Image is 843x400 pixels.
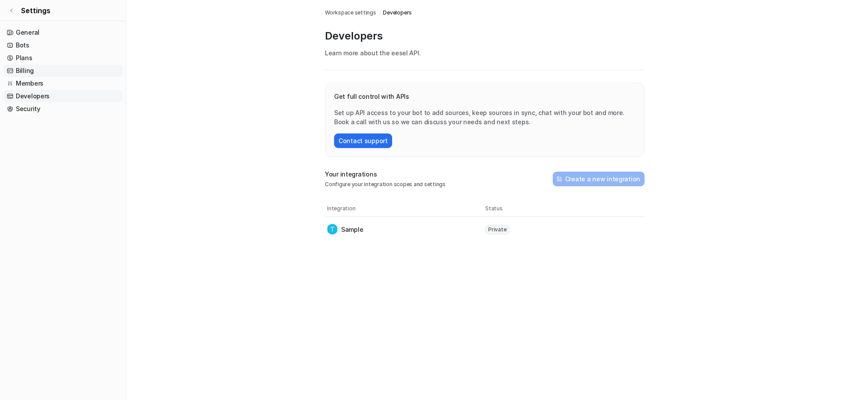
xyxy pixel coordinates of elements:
[4,77,122,90] a: Members
[325,169,446,179] p: Your integrations
[325,49,421,57] span: Learn more about the .
[4,26,122,39] a: General
[325,29,645,43] p: Developers
[565,174,640,184] h2: Create a new integration
[485,204,643,213] th: Status
[334,92,635,101] p: Get full control with APIs
[485,225,509,234] span: Private
[379,9,381,17] span: /
[383,9,412,17] a: Developers
[334,133,392,148] button: Contact support
[341,225,363,234] p: Sample
[325,180,446,188] p: Configure your integration scopes and settings
[4,65,122,77] a: Billing
[4,52,122,64] a: Plans
[391,49,419,57] a: eesel API
[4,90,122,102] a: Developers
[325,9,376,17] a: Workspace settings
[327,204,485,213] th: Integration
[553,172,645,186] button: Create a new integration
[4,103,122,115] a: Security
[334,108,635,126] p: Set up API access to your bot to add sources, keep sources in sync, chat with your bot and more. ...
[21,5,50,16] span: Settings
[4,39,122,51] a: Bots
